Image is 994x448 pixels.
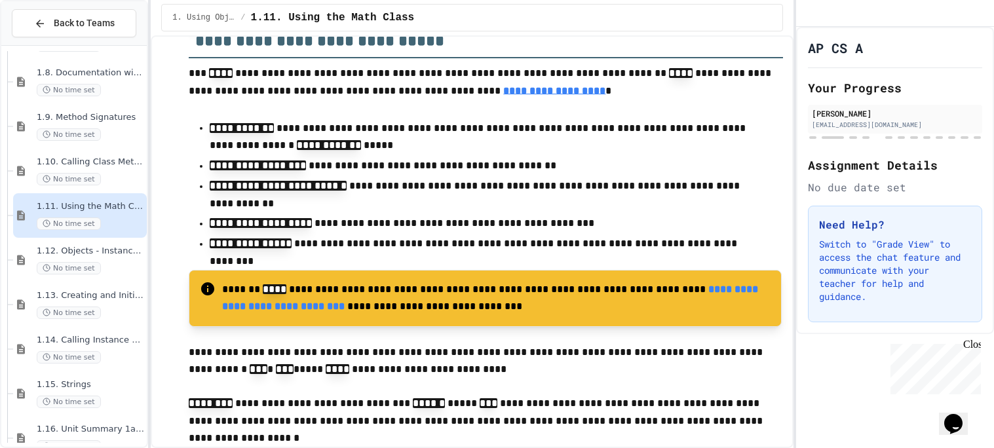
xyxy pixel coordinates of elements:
[808,156,982,174] h2: Assignment Details
[812,107,978,119] div: [PERSON_NAME]
[37,84,101,96] span: No time set
[12,9,136,37] button: Back to Teams
[37,201,144,212] span: 1.11. Using the Math Class
[37,335,144,346] span: 1.14. Calling Instance Methods
[37,128,101,141] span: No time set
[808,179,982,195] div: No due date set
[37,262,101,274] span: No time set
[812,120,978,130] div: [EMAIL_ADDRESS][DOMAIN_NAME]
[37,112,144,123] span: 1.9. Method Signatures
[808,39,863,57] h1: AP CS A
[37,424,144,435] span: 1.16. Unit Summary 1a (1.1-1.6)
[819,238,971,303] p: Switch to "Grade View" to access the chat feature and communicate with your teacher for help and ...
[240,12,245,23] span: /
[37,379,144,390] span: 1.15. Strings
[808,79,982,97] h2: Your Progress
[37,67,144,79] span: 1.8. Documentation with Comments and Preconditions
[5,5,90,83] div: Chat with us now!Close
[37,351,101,364] span: No time set
[37,246,144,257] span: 1.12. Objects - Instances of Classes
[819,217,971,233] h3: Need Help?
[37,173,101,185] span: No time set
[37,290,144,301] span: 1.13. Creating and Initializing Objects: Constructors
[251,10,415,26] span: 1.11. Using the Math Class
[885,339,981,394] iframe: chat widget
[37,217,101,230] span: No time set
[37,157,144,168] span: 1.10. Calling Class Methods
[939,396,981,435] iframe: chat widget
[37,396,101,408] span: No time set
[54,16,115,30] span: Back to Teams
[37,307,101,319] span: No time set
[172,12,235,23] span: 1. Using Objects and Methods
